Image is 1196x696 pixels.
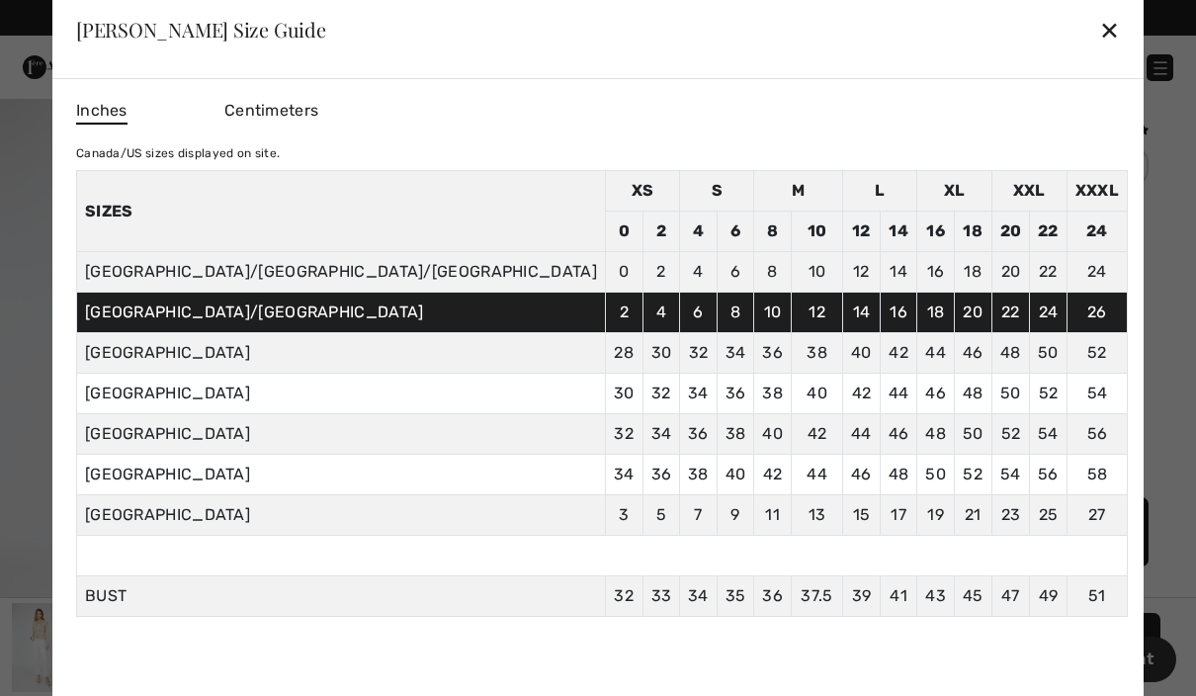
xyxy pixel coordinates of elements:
[76,144,1128,162] div: Canada/US sizes displayed on site.
[843,414,881,455] td: 44
[605,414,642,455] td: 32
[791,212,842,252] td: 10
[880,293,917,333] td: 16
[991,495,1030,536] td: 23
[680,414,718,455] td: 36
[917,455,955,495] td: 50
[1067,333,1127,374] td: 52
[801,586,832,605] span: 37.5
[76,374,605,414] td: [GEOGRAPHIC_DATA]
[1030,495,1068,536] td: 25
[1067,374,1127,414] td: 54
[1067,171,1127,212] td: XXXL
[917,333,955,374] td: 44
[605,212,642,252] td: 0
[688,586,709,605] span: 34
[605,495,642,536] td: 3
[991,414,1030,455] td: 52
[1030,252,1068,293] td: 22
[680,495,718,536] td: 7
[605,171,679,212] td: XS
[605,455,642,495] td: 34
[680,212,718,252] td: 4
[917,212,955,252] td: 16
[1030,293,1068,333] td: 24
[680,252,718,293] td: 4
[991,374,1030,414] td: 50
[954,252,991,293] td: 18
[642,293,680,333] td: 4
[717,293,754,333] td: 8
[642,495,680,536] td: 5
[843,212,881,252] td: 12
[843,455,881,495] td: 46
[843,171,917,212] td: L
[651,586,672,605] span: 33
[954,455,991,495] td: 52
[791,455,842,495] td: 44
[76,99,128,125] span: Inches
[754,414,792,455] td: 40
[76,293,605,333] td: [GEOGRAPHIC_DATA]/[GEOGRAPHIC_DATA]
[642,333,680,374] td: 30
[843,333,881,374] td: 40
[791,495,842,536] td: 13
[754,374,792,414] td: 38
[791,374,842,414] td: 40
[991,333,1030,374] td: 48
[754,171,843,212] td: M
[991,212,1030,252] td: 20
[843,495,881,536] td: 15
[76,333,605,374] td: [GEOGRAPHIC_DATA]
[991,252,1030,293] td: 20
[1067,414,1127,455] td: 56
[917,171,991,212] td: XL
[1039,586,1059,605] span: 49
[791,414,842,455] td: 42
[991,171,1067,212] td: XXL
[1088,586,1106,605] span: 51
[843,374,881,414] td: 42
[843,293,881,333] td: 14
[991,455,1030,495] td: 54
[954,212,991,252] td: 18
[1067,293,1127,333] td: 26
[605,252,642,293] td: 0
[954,293,991,333] td: 20
[954,495,991,536] td: 21
[791,333,842,374] td: 38
[917,252,955,293] td: 16
[954,374,991,414] td: 48
[1030,212,1068,252] td: 22
[925,586,946,605] span: 43
[605,293,642,333] td: 2
[76,414,605,455] td: [GEOGRAPHIC_DATA]
[717,212,754,252] td: 6
[717,252,754,293] td: 6
[680,333,718,374] td: 32
[76,495,605,536] td: [GEOGRAPHIC_DATA]
[605,333,642,374] td: 28
[791,252,842,293] td: 10
[890,586,907,605] span: 41
[726,586,746,605] span: 35
[76,252,605,293] td: [GEOGRAPHIC_DATA]/[GEOGRAPHIC_DATA]/[GEOGRAPHIC_DATA]
[754,212,792,252] td: 8
[717,374,754,414] td: 36
[954,333,991,374] td: 46
[1067,212,1127,252] td: 24
[642,374,680,414] td: 32
[852,586,872,605] span: 39
[224,101,318,120] span: Centimeters
[917,374,955,414] td: 46
[917,414,955,455] td: 48
[680,171,754,212] td: S
[1030,374,1068,414] td: 52
[1067,455,1127,495] td: 58
[791,293,842,333] td: 12
[1030,333,1068,374] td: 50
[642,212,680,252] td: 2
[917,495,955,536] td: 19
[754,455,792,495] td: 42
[843,252,881,293] td: 12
